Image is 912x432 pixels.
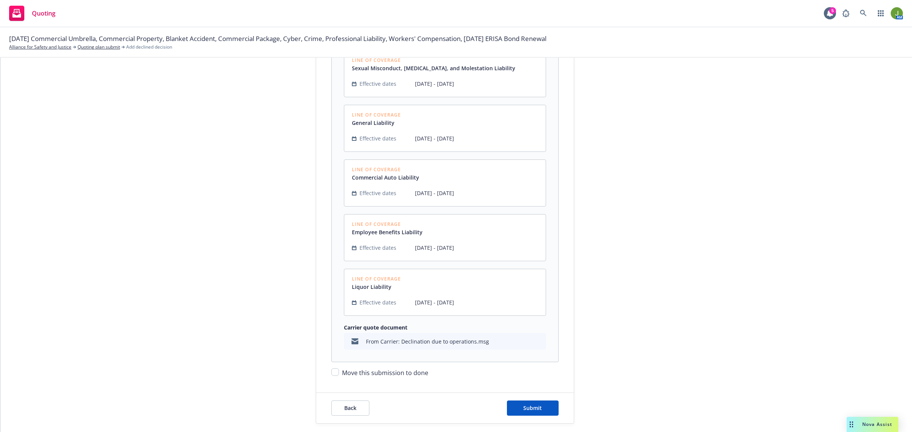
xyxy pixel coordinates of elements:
span: Effective dates [359,298,396,306]
img: photo [891,7,903,19]
span: [DATE] - [DATE] [415,134,538,142]
span: Move this submission to done [342,369,428,377]
a: Alliance for Safety and Justice [9,44,71,50]
a: General Liability [352,119,401,127]
span: Line of Coverage [352,113,401,117]
a: Employee Benefits Liability [352,228,429,236]
span: Line of Coverage [352,222,429,227]
span: Effective dates [359,189,396,197]
a: Search [856,6,871,21]
span: Line of Coverage [352,277,401,281]
a: Switch app [873,6,888,21]
a: Sexual Misconduct, [MEDICAL_DATA], and Molestation Liability [352,64,521,72]
span: Effective dates [359,134,396,142]
a: Quoting [6,3,59,24]
a: Quoting plan submit [78,44,120,50]
button: download file [524,337,530,346]
span: Line of Coverage [352,167,425,172]
div: 5 [829,7,836,14]
button: Submit [507,400,559,416]
span: [DATE] - [DATE] [415,189,538,197]
span: [DATE] - [DATE] [415,244,538,252]
span: [DATE] Commercial Umbrella, Commercial Property, Blanket Accident, Commercial Package, Cyber, Cri... [9,34,546,44]
button: preview file [536,337,543,346]
strong: Carrier quote document [344,324,407,331]
span: [DATE] - [DATE] [415,298,538,306]
span: Effective dates [359,80,396,88]
span: Add declined decision [126,44,172,50]
span: Nova Assist [862,421,892,427]
button: Nova Assist [847,417,898,432]
a: Commercial Auto Liability [352,173,425,181]
span: Submit [523,404,542,412]
a: Liquor Liability [352,283,401,291]
span: Quoting [32,10,55,16]
div: Drag to move [847,417,856,432]
a: Report a Bug [838,6,853,21]
button: Back [331,400,369,416]
span: Effective dates [359,244,396,252]
span: Back [344,404,356,412]
span: Line of Coverage [352,58,521,63]
div: From Carrier: Declination due to operations.msg [366,337,489,345]
span: [DATE] - [DATE] [415,80,538,88]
